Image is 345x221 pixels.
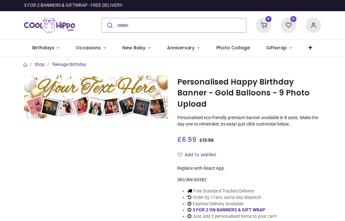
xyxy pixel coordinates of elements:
h1: Personalised Happy Birthday Banner - Gold Balloons - 9 Photo Upload [177,77,321,110]
div: SKU: [177,177,321,183]
li: Order by 11am, same day dispatch [188,194,277,201]
a: 0 [256,22,271,28]
div: 3 FOR 2 BANNERS & GIFTWRAP - FREE DELIVERY [24,2,122,9]
span: £ [177,135,196,144]
a: Anniversary [159,40,208,56]
span: Photo Collage [216,45,250,51]
li: Just add 3 personalised items to your cart! [188,213,277,220]
a: Teenage Birthday [52,62,86,67]
a: 3 FOR 2 ON BANNERS & GIFT WRAP [193,207,265,212]
span: Anniversary [167,45,195,51]
span: Giftwrap [266,45,287,51]
span: BN-00382 [187,177,207,182]
span: Birthdays [32,45,54,51]
span: Occasions [76,45,101,51]
li: Free Standard Tracked Delivery [188,188,277,194]
span: New Baby [122,45,145,51]
a: Shop [34,62,45,67]
i: Add to wishlist [178,152,182,157]
p: Personalised eco-friendly premium banner available in 8 sizes. Make the day one to remember, its ... [177,115,321,127]
sup: 0 [265,16,272,22]
a: Occasions [68,40,114,56]
sup: 0 [290,16,296,22]
a: Logo of Cool Hippo [24,16,75,34]
a: New Baby [114,40,159,56]
img: Personalised Happy Birthday Banner - Gold Balloons - 9 Photo Upload [24,75,168,119]
img: Cool Hippo [24,16,75,34]
li: Express Delivery Available [188,201,277,207]
a: Giftwrap [258,40,300,56]
iframe: Customer reviews powered by Trustpilot [187,2,321,9]
button: Submit [102,18,117,32]
span: 6.99 [182,135,196,144]
div: Replace with React App. [177,165,321,172]
span: £ [199,137,214,143]
a: 0 [281,22,296,28]
button: Add to wishlistAdd to wishlist [177,150,222,160]
a: Birthdays [24,40,68,56]
span: 13.98 [203,137,214,143]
